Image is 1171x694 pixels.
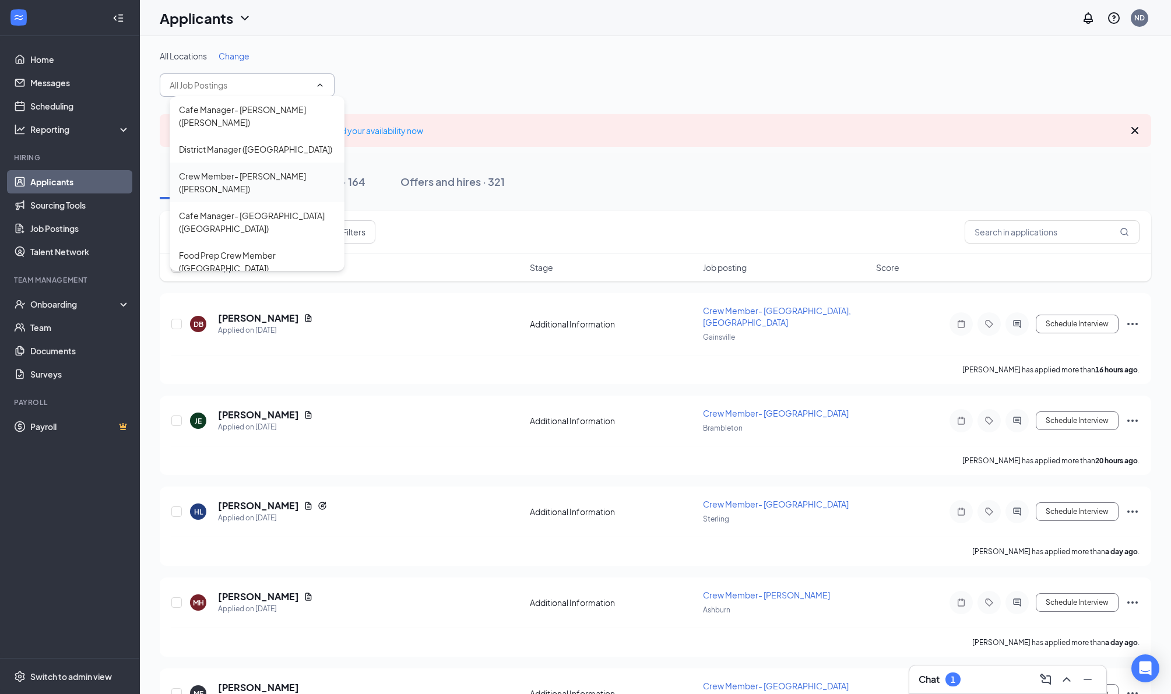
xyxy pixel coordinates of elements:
[304,410,313,420] svg: Document
[304,313,313,323] svg: Document
[316,220,375,244] button: Filter Filters
[1060,672,1074,686] svg: ChevronUp
[1036,411,1119,430] button: Schedule Interview
[30,124,131,135] div: Reporting
[304,592,313,601] svg: Document
[193,598,204,608] div: MH
[1057,670,1076,689] button: ChevronUp
[530,415,696,427] div: Additional Information
[982,598,996,607] svg: Tag
[965,220,1140,244] input: Search in applications
[1039,672,1053,686] svg: ComposeMessage
[1120,227,1129,237] svg: MagnifyingGlass
[219,51,249,61] span: Change
[179,170,335,195] div: Crew Member- [PERSON_NAME] ([PERSON_NAME])
[30,298,120,310] div: Onboarding
[112,12,124,24] svg: Collapse
[30,193,130,217] a: Sourcing Tools
[951,675,955,685] div: 1
[703,515,729,523] span: Sterling
[876,262,899,273] span: Score
[1126,414,1140,428] svg: Ellipses
[14,153,128,163] div: Hiring
[1107,11,1121,25] svg: QuestionInfo
[703,590,830,600] span: Crew Member- [PERSON_NAME]
[962,365,1140,375] p: [PERSON_NAME] has applied more than .
[1036,502,1119,521] button: Schedule Interview
[954,598,968,607] svg: Note
[1036,670,1055,689] button: ComposeMessage
[982,507,996,516] svg: Tag
[30,362,130,386] a: Surveys
[218,421,313,433] div: Applied on [DATE]
[954,416,968,425] svg: Note
[170,79,311,91] input: All Job Postings
[703,605,730,614] span: Ashburn
[218,590,299,603] h5: [PERSON_NAME]
[1081,672,1095,686] svg: Minimize
[218,325,313,336] div: Applied on [DATE]
[14,275,128,285] div: Team Management
[30,339,130,362] a: Documents
[14,397,128,407] div: Payroll
[919,673,940,686] h3: Chat
[330,125,423,136] a: Add your availability now
[954,507,968,516] svg: Note
[14,298,26,310] svg: UserCheck
[160,8,233,28] h1: Applicants
[703,262,747,273] span: Job posting
[194,319,203,329] div: DB
[218,512,327,524] div: Applied on [DATE]
[30,240,130,263] a: Talent Network
[194,507,203,517] div: HL
[972,637,1140,647] p: [PERSON_NAME] has applied more than .
[1105,638,1138,647] b: a day ago
[218,603,313,615] div: Applied on [DATE]
[962,456,1140,466] p: [PERSON_NAME] has applied more than .
[14,671,26,682] svg: Settings
[1126,596,1140,610] svg: Ellipses
[218,312,299,325] h5: [PERSON_NAME]
[160,51,207,61] span: All Locations
[703,499,849,509] span: Crew Member- [GEOGRAPHIC_DATA]
[1128,124,1142,138] svg: Cross
[400,174,505,189] div: Offers and hires · 321
[218,681,299,694] h5: [PERSON_NAME]
[315,80,325,90] svg: ChevronUp
[1036,593,1119,612] button: Schedule Interview
[530,506,696,517] div: Additional Information
[703,681,849,691] span: Crew Member- [GEOGRAPHIC_DATA]
[179,209,335,235] div: Cafe Manager- [GEOGRAPHIC_DATA] ([GEOGRAPHIC_DATA])
[30,415,130,438] a: PayrollCrown
[30,316,130,339] a: Team
[1095,365,1138,374] b: 16 hours ago
[30,671,112,682] div: Switch to admin view
[304,501,313,510] svg: Document
[972,547,1140,556] p: [PERSON_NAME] has applied more than .
[1105,547,1138,556] b: a day ago
[30,217,130,240] a: Job Postings
[195,416,202,426] div: JE
[238,11,252,25] svg: ChevronDown
[703,305,851,327] span: Crew Member- [GEOGRAPHIC_DATA], [GEOGRAPHIC_DATA]
[218,408,299,421] h5: [PERSON_NAME]
[30,94,130,118] a: Scheduling
[1010,319,1024,329] svg: ActiveChat
[30,170,130,193] a: Applicants
[982,416,996,425] svg: Tag
[1134,13,1145,23] div: ND
[982,319,996,329] svg: Tag
[1095,456,1138,465] b: 20 hours ago
[179,103,335,129] div: Cafe Manager- [PERSON_NAME] ([PERSON_NAME])
[13,12,24,23] svg: WorkstreamLogo
[530,262,553,273] span: Stage
[1078,670,1097,689] button: Minimize
[179,249,335,274] div: Food Prep Crew Member ([GEOGRAPHIC_DATA])
[318,501,327,510] svg: Reapply
[703,333,735,341] span: Gainsville
[703,424,743,432] span: Brambleton
[1010,507,1024,516] svg: ActiveChat
[218,499,299,512] h5: [PERSON_NAME]
[954,319,968,329] svg: Note
[530,318,696,330] div: Additional Information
